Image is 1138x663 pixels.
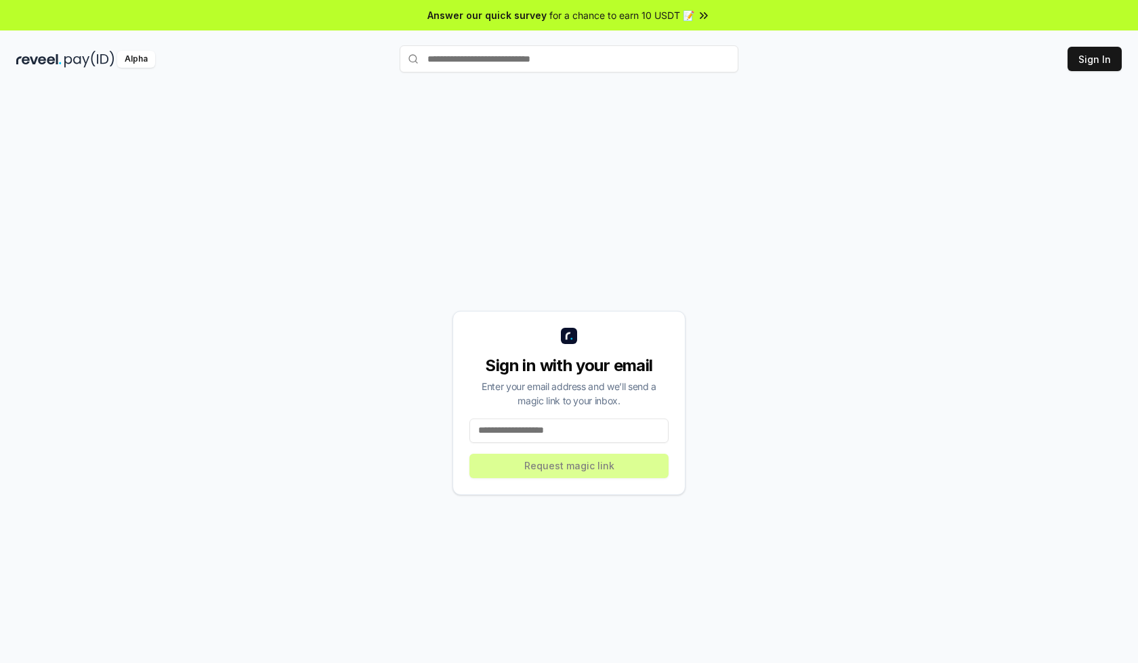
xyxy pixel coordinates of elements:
[1068,47,1122,71] button: Sign In
[117,51,155,68] div: Alpha
[16,51,62,68] img: reveel_dark
[469,379,669,408] div: Enter your email address and we’ll send a magic link to your inbox.
[427,8,547,22] span: Answer our quick survey
[549,8,694,22] span: for a chance to earn 10 USDT 📝
[64,51,114,68] img: pay_id
[561,328,577,344] img: logo_small
[469,355,669,377] div: Sign in with your email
